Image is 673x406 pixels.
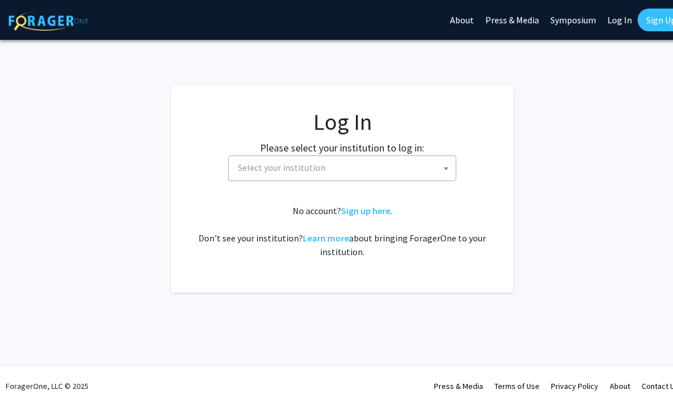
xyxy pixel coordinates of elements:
[233,156,456,179] span: Select your institution
[434,381,483,391] a: Press & Media
[494,381,540,391] a: Terms of Use
[341,205,390,216] a: Sign up here
[194,204,490,259] div: No account? . Don't see your institution? about bringing ForagerOne to your institution.
[194,108,490,136] h1: Log In
[6,366,88,406] div: ForagerOne, LLC © 2025
[551,381,598,391] a: Privacy Policy
[303,232,349,244] a: Learn more about bringing ForagerOne to your institution
[610,381,630,391] a: About
[238,162,326,173] span: Select your institution
[260,140,424,155] label: Please select your institution to log in:
[9,11,88,31] img: ForagerOne Logo
[228,155,456,181] span: Select your institution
